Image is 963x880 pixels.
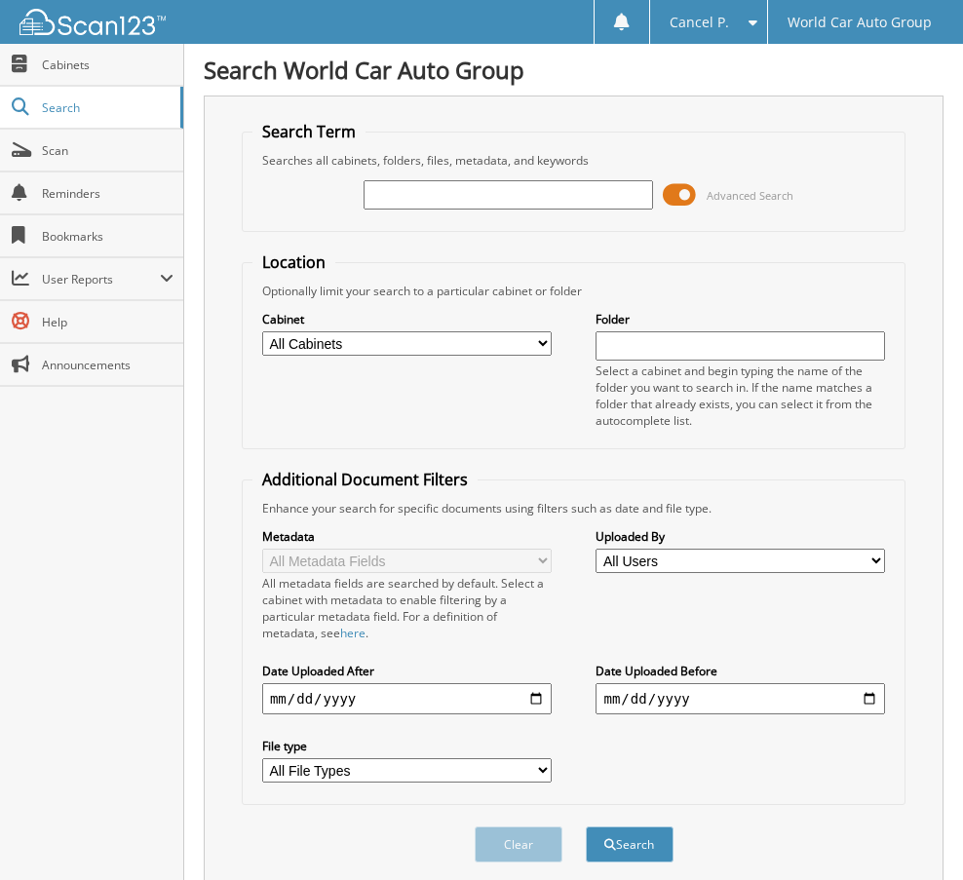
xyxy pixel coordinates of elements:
span: Reminders [42,185,173,202]
img: scan123-logo-white.svg [19,9,166,35]
div: Select a cabinet and begin typing the name of the folder you want to search in. If the name match... [596,363,885,429]
input: start [262,683,552,714]
button: Search [586,826,674,862]
input: end [596,683,885,714]
legend: Search Term [252,121,366,142]
span: Scan [42,142,173,159]
span: Cabinets [42,57,173,73]
label: File type [262,738,552,754]
span: Search [42,99,171,116]
legend: Location [252,251,335,273]
span: Help [42,314,173,330]
span: Announcements [42,357,173,373]
a: here [340,625,366,641]
label: Metadata [262,528,552,545]
span: World Car Auto Group [788,17,932,28]
button: Clear [475,826,562,862]
span: Advanced Search [707,188,793,203]
div: Searches all cabinets, folders, files, metadata, and keywords [252,152,895,169]
label: Date Uploaded Before [596,663,885,679]
label: Cabinet [262,311,552,327]
div: Optionally limit your search to a particular cabinet or folder [252,283,895,299]
span: User Reports [42,271,160,287]
label: Date Uploaded After [262,663,552,679]
span: Cancel P. [670,17,729,28]
h1: Search World Car Auto Group [204,54,944,86]
legend: Additional Document Filters [252,469,478,490]
div: Enhance your search for specific documents using filters such as date and file type. [252,500,895,517]
label: Folder [596,311,885,327]
label: Uploaded By [596,528,885,545]
span: Bookmarks [42,228,173,245]
div: All metadata fields are searched by default. Select a cabinet with metadata to enable filtering b... [262,575,552,641]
